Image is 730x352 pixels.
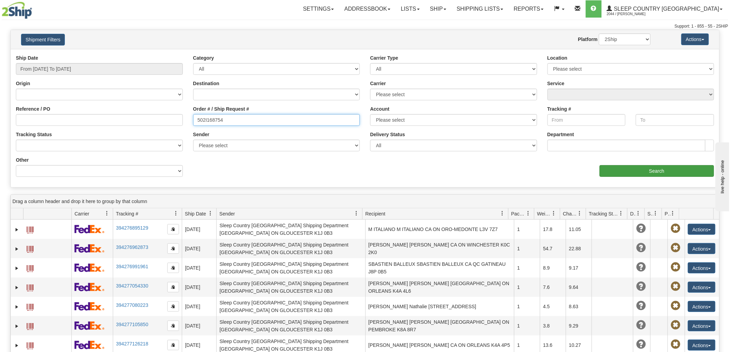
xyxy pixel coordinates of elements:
[75,210,89,217] span: Carrier
[13,245,20,252] a: Expand
[365,258,514,278] td: SBASTIEN BALLEUX SBASTIEN BALLEUX CA QC GATINEAU J8P 0B5
[365,297,514,316] td: [PERSON_NAME] Nathalie [STREET_ADDRESS]
[167,282,179,292] button: Copy to clipboard
[27,262,33,273] a: Label
[298,0,339,18] a: Settings
[365,239,514,258] td: [PERSON_NAME] [PERSON_NAME] CA ON WINCHESTER K0C 2K0
[116,322,148,327] a: 394277105850
[396,0,425,18] a: Lists
[671,282,680,291] span: Pickup Not Assigned
[511,210,526,217] span: Packages
[216,258,365,278] td: Sleep Country [GEOGRAPHIC_DATA] Shipping Department [GEOGRAPHIC_DATA] ON GLOUCESTER K1J 0B3
[547,105,571,112] label: Tracking #
[75,302,105,311] img: 2 - FedEx
[671,301,680,311] span: Pickup Not Assigned
[13,323,20,330] a: Expand
[688,262,716,273] button: Actions
[193,80,219,87] label: Destination
[182,239,216,258] td: [DATE]
[671,243,680,253] span: Pickup Not Assigned
[216,278,365,297] td: Sleep Country [GEOGRAPHIC_DATA] Shipping Department [GEOGRAPHIC_DATA] ON GLOUCESTER K1J 0B3
[688,320,716,331] button: Actions
[182,258,216,278] td: [DATE]
[365,316,514,335] td: [PERSON_NAME] [PERSON_NAME] [GEOGRAPHIC_DATA] ON PEMBROKE K8A 8R7
[27,243,33,254] a: Label
[27,339,33,350] a: Label
[602,0,728,18] a: Sleep Country [GEOGRAPHIC_DATA] 2044 / [PERSON_NAME]
[116,341,148,346] a: 394277126218
[671,224,680,233] span: Pickup Not Assigned
[75,341,105,349] img: 2 - FedEx
[339,0,396,18] a: Addressbook
[648,210,653,217] span: Shipment Issues
[537,210,552,217] span: Weight
[514,258,540,278] td: 1
[116,264,148,269] a: 394276991961
[636,243,646,253] span: Unknown
[370,54,398,61] label: Carrier Type
[566,220,592,239] td: 11.05
[636,320,646,330] span: Unknown
[425,0,452,18] a: Ship
[636,114,714,126] input: To
[182,278,216,297] td: [DATE]
[167,224,179,234] button: Copy to clipboard
[514,278,540,297] td: 1
[514,297,540,316] td: 1
[370,80,386,87] label: Carrier
[5,6,64,11] div: live help - online
[667,208,679,219] a: Pickup Status filter column settings
[75,225,105,233] img: 2 - FedEx
[540,258,566,278] td: 8.9
[185,210,206,217] span: Ship Date
[116,225,148,231] a: 394276895129
[16,54,38,61] label: Ship Date
[496,208,508,219] a: Recipient filter column settings
[27,223,33,234] a: Label
[671,340,680,349] span: Pickup Not Assigned
[563,210,578,217] span: Charge
[216,297,365,316] td: Sleep Country [GEOGRAPHIC_DATA] Shipping Department [GEOGRAPHIC_DATA] ON GLOUCESTER K1J 0B3
[216,316,365,335] td: Sleep Country [GEOGRAPHIC_DATA] Shipping Department [GEOGRAPHIC_DATA] ON GLOUCESTER K1J 0B3
[365,278,514,297] td: [PERSON_NAME] [PERSON_NAME] [GEOGRAPHIC_DATA] ON ORLEANS K4A 4L6
[167,263,179,273] button: Copy to clipboard
[13,303,20,310] a: Expand
[636,301,646,311] span: Unknown
[547,114,626,126] input: From
[688,224,716,235] button: Actions
[650,208,662,219] a: Shipment Issues filter column settings
[216,239,365,258] td: Sleep Country [GEOGRAPHIC_DATA] Shipping Department [GEOGRAPHIC_DATA] ON GLOUCESTER K1J 0B3
[170,208,182,219] a: Tracking # filter column settings
[13,342,20,349] a: Expand
[13,226,20,233] a: Expand
[167,301,179,312] button: Copy to clipboard
[665,210,671,217] span: Pickup Status
[205,208,216,219] a: Ship Date filter column settings
[13,284,20,291] a: Expand
[11,195,719,208] div: grid grouping header
[548,208,560,219] a: Weight filter column settings
[540,239,566,258] td: 54.7
[566,316,592,335] td: 9.29
[193,54,214,61] label: Category
[636,340,646,349] span: Unknown
[681,33,709,45] button: Actions
[351,208,362,219] a: Sender filter column settings
[514,316,540,335] td: 1
[540,316,566,335] td: 3.8
[16,80,30,87] label: Origin
[365,220,514,239] td: M ITALIANO M ITALIANO CA ON ORO-MEDONTE L3V 7Z7
[566,239,592,258] td: 22.88
[630,210,636,217] span: Delivery Status
[27,320,33,331] a: Label
[522,208,534,219] a: Packages filter column settings
[566,278,592,297] td: 9.64
[75,244,105,253] img: 2 - FedEx
[182,297,216,316] td: [DATE]
[671,262,680,272] span: Pickup Not Assigned
[600,165,714,177] input: Search
[219,210,235,217] span: Sender
[566,297,592,316] td: 8.63
[75,263,105,272] img: 2 - FedEx
[21,34,65,46] button: Shipment Filters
